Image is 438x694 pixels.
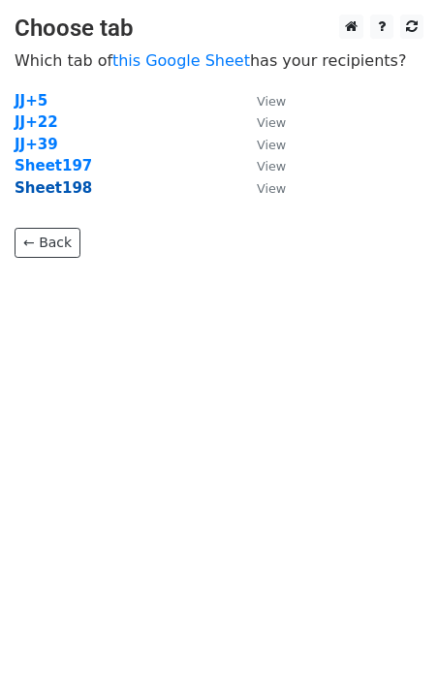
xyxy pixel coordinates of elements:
[15,50,423,71] p: Which tab of has your recipients?
[237,136,286,153] a: View
[341,601,438,694] iframe: Chat Widget
[237,179,286,197] a: View
[257,115,286,130] small: View
[257,181,286,196] small: View
[15,228,80,258] a: ← Back
[15,15,423,43] h3: Choose tab
[15,179,92,197] a: Sheet198
[15,157,92,174] a: Sheet197
[257,159,286,173] small: View
[15,136,58,153] a: JJ+39
[237,92,286,110] a: View
[237,157,286,174] a: View
[15,92,47,110] a: JJ+5
[257,138,286,152] small: View
[15,113,58,131] a: JJ+22
[257,94,286,109] small: View
[112,51,250,70] a: this Google Sheet
[237,113,286,131] a: View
